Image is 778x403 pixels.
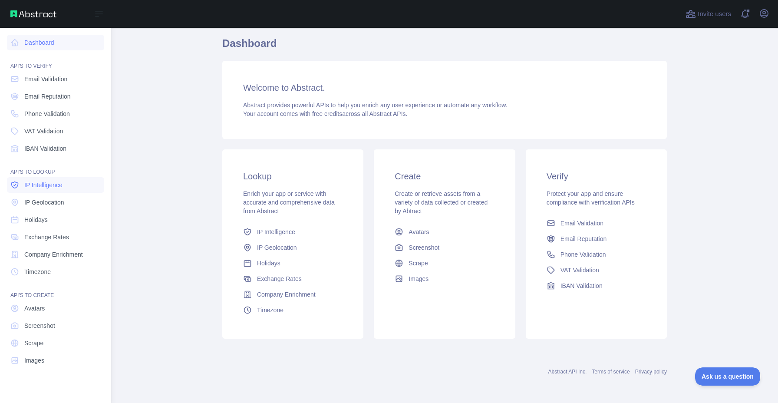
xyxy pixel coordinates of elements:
[592,369,630,375] a: Terms of service
[695,367,761,386] iframe: Toggle Customer Support
[7,353,104,368] a: Images
[7,141,104,156] a: IBAN Validation
[24,356,44,365] span: Images
[560,281,603,290] span: IBAN Validation
[312,110,342,117] span: free credits
[10,10,56,17] img: Abstract API
[409,274,429,283] span: Images
[257,243,297,252] span: IP Geolocation
[240,224,346,240] a: IP Intelligence
[547,190,635,206] span: Protect your app and ensure compliance with verification APIs
[24,198,64,207] span: IP Geolocation
[243,170,343,182] h3: Lookup
[698,9,731,19] span: Invite users
[409,259,428,268] span: Scrape
[24,109,70,118] span: Phone Validation
[547,170,646,182] h3: Verify
[24,75,67,83] span: Email Validation
[7,89,104,104] a: Email Reputation
[243,110,407,117] span: Your account comes with across all Abstract APIs.
[7,229,104,245] a: Exchange Rates
[7,212,104,228] a: Holidays
[7,264,104,280] a: Timezone
[543,247,649,262] a: Phone Validation
[257,274,302,283] span: Exchange Rates
[240,271,346,287] a: Exchange Rates
[240,287,346,302] a: Company Enrichment
[24,233,69,241] span: Exchange Rates
[395,170,494,182] h3: Create
[543,262,649,278] a: VAT Validation
[543,278,649,294] a: IBAN Validation
[7,247,104,262] a: Company Enrichment
[7,195,104,210] a: IP Geolocation
[222,36,667,57] h1: Dashboard
[24,321,55,330] span: Screenshot
[560,219,603,228] span: Email Validation
[24,144,66,153] span: IBAN Validation
[560,266,599,274] span: VAT Validation
[7,35,104,50] a: Dashboard
[240,255,346,271] a: Holidays
[243,82,646,94] h3: Welcome to Abstract.
[257,259,280,268] span: Holidays
[24,304,45,313] span: Avatars
[7,318,104,334] a: Screenshot
[257,306,284,314] span: Timezone
[24,215,48,224] span: Holidays
[7,52,104,69] div: API'S TO VERIFY
[24,250,83,259] span: Company Enrichment
[409,243,439,252] span: Screenshot
[391,224,498,240] a: Avatars
[7,71,104,87] a: Email Validation
[243,102,508,109] span: Abstract provides powerful APIs to help you enrich any user experience or automate any workflow.
[240,240,346,255] a: IP Geolocation
[24,181,63,189] span: IP Intelligence
[7,106,104,122] a: Phone Validation
[543,231,649,247] a: Email Reputation
[257,290,316,299] span: Company Enrichment
[240,302,346,318] a: Timezone
[395,190,488,215] span: Create or retrieve assets from a variety of data collected or created by Abtract
[7,177,104,193] a: IP Intelligence
[548,369,587,375] a: Abstract API Inc.
[560,250,606,259] span: Phone Validation
[24,92,71,101] span: Email Reputation
[243,190,335,215] span: Enrich your app or service with accurate and comprehensive data from Abstract
[684,7,733,21] button: Invite users
[391,255,498,271] a: Scrape
[560,235,607,243] span: Email Reputation
[7,158,104,175] div: API'S TO LOOKUP
[257,228,295,236] span: IP Intelligence
[7,123,104,139] a: VAT Validation
[635,369,667,375] a: Privacy policy
[391,271,498,287] a: Images
[24,339,43,347] span: Scrape
[409,228,429,236] span: Avatars
[24,127,63,135] span: VAT Validation
[7,301,104,316] a: Avatars
[543,215,649,231] a: Email Validation
[391,240,498,255] a: Screenshot
[7,281,104,299] div: API'S TO CREATE
[7,335,104,351] a: Scrape
[24,268,51,276] span: Timezone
